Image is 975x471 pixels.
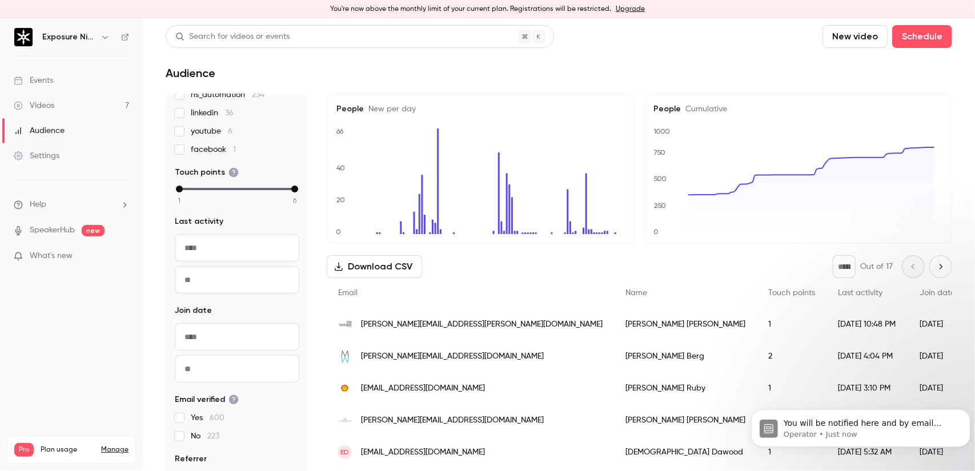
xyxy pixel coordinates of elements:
button: Download CSV [327,255,422,278]
div: [PERSON_NAME] [PERSON_NAME] [614,404,757,436]
button: Start recording [73,374,82,383]
text: 0 [653,228,659,236]
span: What's new [30,250,73,262]
div: Settings [14,150,59,162]
text: 500 [653,175,667,183]
div: 1 [757,372,826,404]
button: Upload attachment [18,374,27,383]
img: Profile image for Operator [33,6,51,25]
text: 1000 [653,127,670,135]
button: Gif picker [54,374,63,383]
button: Next page [929,255,952,278]
div: [DATE] 3:10 PM [826,372,908,404]
h1: Audience [166,66,215,80]
button: Home [179,5,200,26]
span: Referrer [175,453,207,465]
span: Touch points [175,167,239,178]
text: 66 [336,127,344,135]
img: Exposure Ninja [14,28,33,46]
h6: Exposure Ninja [42,31,96,43]
text: 0 [336,228,341,236]
div: Operator says… [9,273,219,346]
img: shell.com [338,381,352,395]
span: Join date [920,289,955,297]
div: Search for videos or events [175,31,290,43]
img: cabodreamhomes.com [338,413,352,427]
text: 40 [336,164,345,172]
p: Out of 17 [860,261,893,272]
button: Emoji picker [36,374,45,383]
span: youtube [191,126,232,137]
div: 2 [757,340,826,372]
div: [DATE] [908,308,966,340]
span: Touch points [768,289,815,297]
p: The team can also help [55,14,142,26]
span: hs_automation [191,89,264,100]
div: [DATE] [908,340,966,372]
button: New video [822,25,888,48]
h5: People [336,103,625,115]
div: [DEMOGRAPHIC_DATA] Dawood [614,436,757,468]
span: Email verified [175,394,239,405]
div: [DATE] 4:04 PM [826,340,908,372]
div: user says… [9,66,219,273]
span: 223 [207,432,219,440]
span: 600 [210,414,224,422]
text: 20 [336,196,345,204]
span: ED [341,447,350,457]
a: [PERSON_NAME][EMAIL_ADDRESS][DOMAIN_NAME] [18,292,161,313]
div: [DATE] 10:48 PM [826,308,908,340]
div: In the end, the guests turned off their mics and cameras and then left their computers uploading ... [50,162,210,207]
span: [PERSON_NAME][EMAIL_ADDRESS][DOMAIN_NAME] [361,351,544,363]
div: Close [200,5,221,25]
span: Last activity [838,289,882,297]
span: Name [625,289,647,297]
span: [PERSON_NAME][EMAIL_ADDRESS][PERSON_NAME][DOMAIN_NAME] [361,319,603,331]
span: 6 [228,127,232,135]
button: Schedule [892,25,952,48]
span: facebook [191,144,236,155]
span: Pro [14,443,34,457]
h1: Operator [55,6,96,14]
div: [PERSON_NAME] Ruby [614,372,757,404]
a: SpeakerHub [30,224,75,236]
span: Plan usage [41,445,94,454]
span: 36 [225,109,234,117]
li: help-dropdown-opener [14,199,129,211]
div: [DATE] [908,372,966,404]
span: new [82,225,105,236]
iframe: Intercom notifications message [747,385,975,465]
div: 1 [757,308,826,340]
div: We're currently trying live recordings in Beta and I have some feedback from our first usage.Once... [41,66,219,264]
img: uhnm.nhs.uk [338,317,352,331]
div: Videos [14,100,54,111]
a: Manage [101,445,129,454]
div: We're currently trying live recordings in Beta and I have some feedback from our first usage. [50,73,210,106]
div: You will be notified here and by email ([PERSON_NAME][EMAIL_ADDRESS][DOMAIN_NAME])Operator • Just... [9,273,187,321]
span: New per day [364,105,416,113]
div: Ideally, it'd be great if guests could load a second page instead (like [DOMAIN_NAME][URL]) which... [50,213,210,257]
span: Help [30,199,46,211]
div: [PERSON_NAME] Berg [614,340,757,372]
span: linkedin [191,107,234,119]
span: Cumulative [681,105,728,113]
button: go back [7,5,29,26]
div: max [291,186,298,192]
span: Join date [175,305,212,316]
button: Send a message… [196,369,214,388]
div: Once the recording had ended, nobody in the session was aware of how they could leave the room an... [50,112,210,156]
div: Events [14,75,53,86]
div: [PERSON_NAME] [PERSON_NAME] [614,308,757,340]
div: min [176,186,183,192]
div: Audience [14,125,65,136]
span: [EMAIL_ADDRESS][DOMAIN_NAME] [361,383,485,394]
span: Email [338,289,358,297]
img: renthomes123.com [338,349,352,363]
div: Operator • Just now [18,323,87,330]
span: 6 [293,195,296,206]
textarea: Message… [10,350,219,369]
span: Yes [191,412,224,424]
